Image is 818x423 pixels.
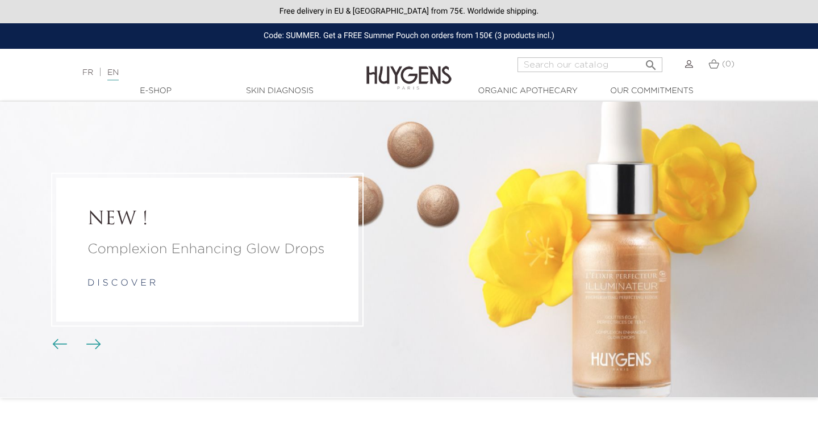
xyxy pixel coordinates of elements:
div: | [77,66,332,79]
input: Search [517,57,662,72]
div: Carousel buttons [57,336,94,353]
a: Skin Diagnosis [223,85,336,97]
i:  [644,55,658,69]
img: Huygens [366,48,452,91]
a: d i s c o v e r [87,279,156,288]
button:  [641,54,661,69]
a: NEW ! [87,209,327,231]
a: Organic Apothecary [471,85,585,97]
a: Complexion Enhancing Glow Drops [87,239,327,259]
a: EN [107,69,119,81]
a: E-Shop [99,85,212,97]
a: Our commitments [595,85,708,97]
a: FR [82,69,93,77]
span: (0) [722,60,734,68]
